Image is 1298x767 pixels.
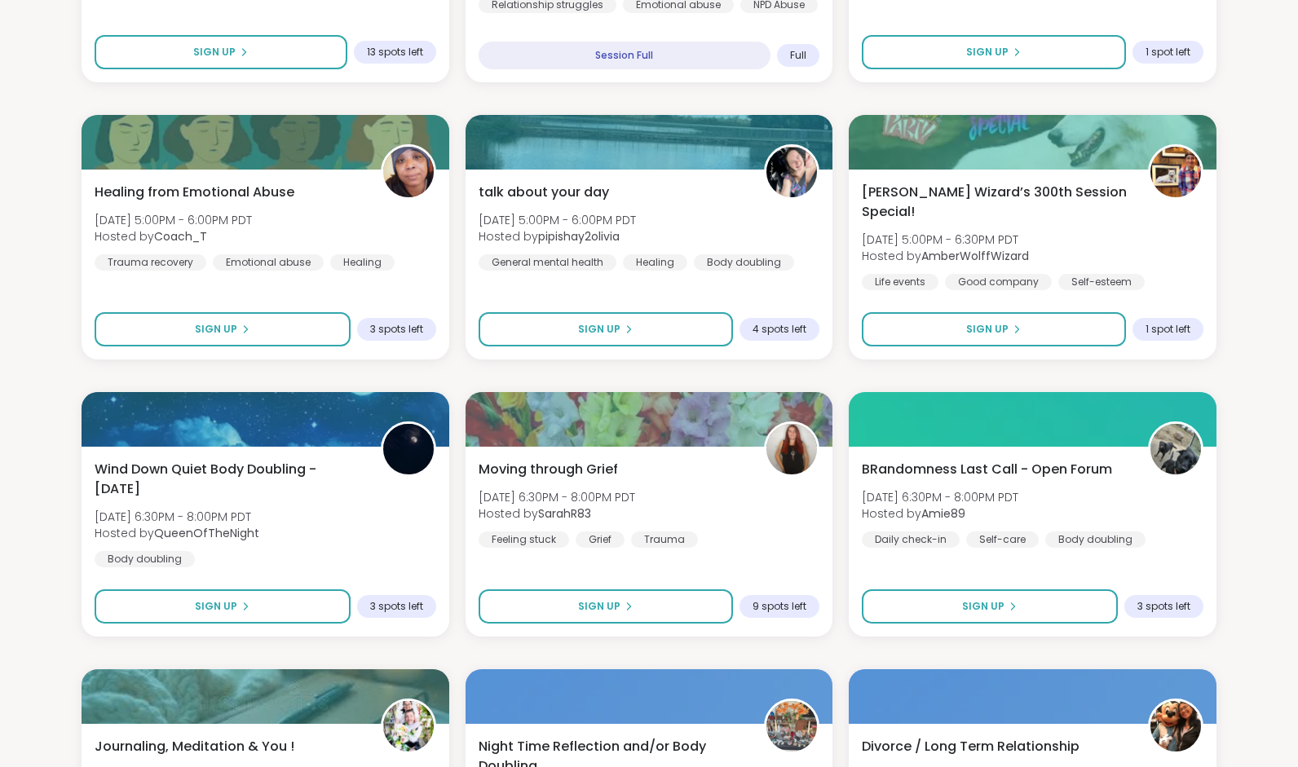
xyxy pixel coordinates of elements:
b: SarahR83 [538,505,591,522]
img: pipishay2olivia [766,147,817,197]
span: 3 spots left [370,323,423,336]
span: Hosted by [479,505,635,522]
div: Emotional abuse [213,254,324,271]
span: 3 spots left [370,600,423,613]
span: talk about your day [479,183,609,202]
b: pipishay2olivia [538,228,620,245]
b: Coach_T [154,228,207,245]
span: 13 spots left [367,46,423,59]
span: Sign Up [193,45,236,60]
span: [DATE] 6:30PM - 8:00PM PDT [95,509,259,525]
button: Sign Up [479,312,734,346]
span: Sign Up [195,599,237,614]
button: Sign Up [95,312,351,346]
span: Healing from Emotional Abuse [95,183,294,202]
button: Sign Up [479,589,734,624]
div: Session Full [479,42,771,69]
div: Feeling stuck [479,531,569,548]
span: [DATE] 5:00PM - 6:00PM PDT [479,212,636,228]
div: Trauma [631,531,698,548]
span: Hosted by [479,228,636,245]
span: 4 spots left [753,323,806,336]
img: Jessiegirl0719 [383,701,434,752]
span: Hosted by [95,228,252,245]
b: QueenOfTheNight [154,525,259,541]
img: SarahR83 [766,424,817,474]
span: Wind Down Quiet Body Doubling - [DATE] [95,460,363,499]
img: Coach_T [383,147,434,197]
span: Journaling, Meditation & You ! [95,737,294,756]
span: [DATE] 5:00PM - 6:00PM PDT [95,212,252,228]
div: Healing [623,254,687,271]
span: Moving through Grief [479,460,618,479]
div: General mental health [479,254,616,271]
span: Full [790,49,806,62]
div: Healing [330,254,395,271]
button: Sign Up [95,589,351,624]
span: 9 spots left [753,600,806,613]
div: Body doubling [95,551,195,567]
span: [DATE] 6:30PM - 8:00PM PDT [479,489,635,505]
div: Grief [576,531,625,548]
span: Sign Up [578,599,620,614]
span: Sign Up [578,322,620,337]
img: Steven6560 [766,701,817,752]
div: Trauma recovery [95,254,206,271]
span: Sign Up [195,322,237,337]
img: QueenOfTheNight [383,424,434,474]
span: Hosted by [95,525,259,541]
div: Body doubling [694,254,794,271]
button: Sign Up [95,35,347,69]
